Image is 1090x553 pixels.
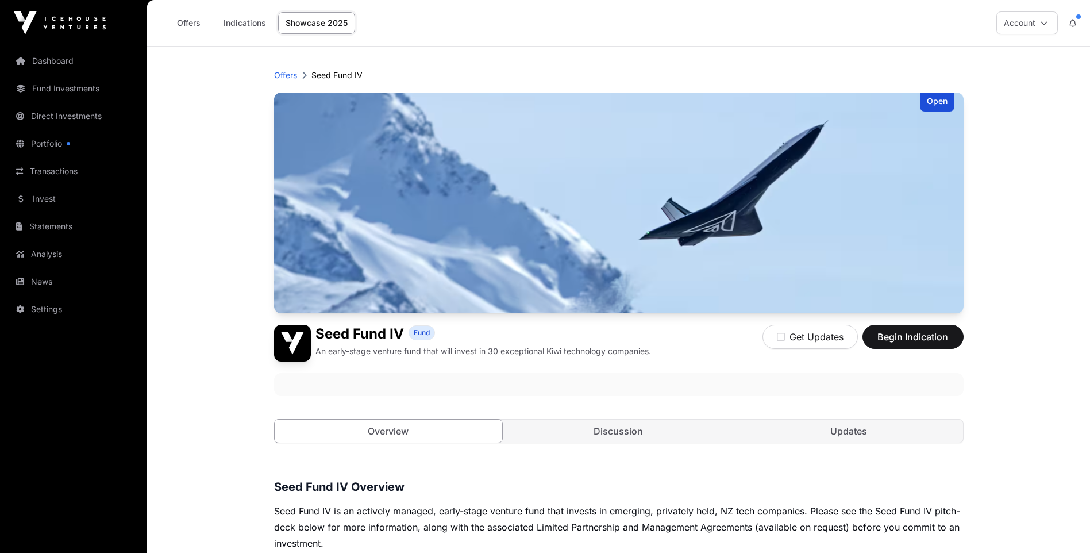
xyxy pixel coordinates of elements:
[165,12,211,34] a: Offers
[504,420,733,443] a: Discussion
[9,48,138,74] a: Dashboard
[315,325,404,343] h1: Seed Fund IV
[9,131,138,156] a: Portfolio
[274,419,503,443] a: Overview
[274,503,964,551] p: Seed Fund IV is an actively managed, early-stage venture fund that invests in emerging, privately...
[9,269,138,294] a: News
[274,478,964,496] h3: Seed Fund IV Overview
[877,330,949,344] span: Begin Indication
[9,159,138,184] a: Transactions
[274,325,311,362] img: Seed Fund IV
[315,345,651,357] p: An early-stage venture fund that will invest in 30 exceptional Kiwi technology companies.
[274,93,964,313] img: Seed Fund IV
[762,325,858,349] button: Get Updates
[996,11,1058,34] button: Account
[216,12,274,34] a: Indications
[9,186,138,212] a: Invest
[311,70,363,81] p: Seed Fund IV
[275,420,963,443] nav: Tabs
[274,70,297,81] a: Offers
[9,76,138,101] a: Fund Investments
[278,12,355,34] a: Showcase 2025
[14,11,106,34] img: Icehouse Ventures Logo
[735,420,963,443] a: Updates
[414,328,430,337] span: Fund
[9,297,138,322] a: Settings
[862,325,964,349] button: Begin Indication
[9,214,138,239] a: Statements
[9,241,138,267] a: Analysis
[862,336,964,348] a: Begin Indication
[920,93,954,112] div: Open
[9,103,138,129] a: Direct Investments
